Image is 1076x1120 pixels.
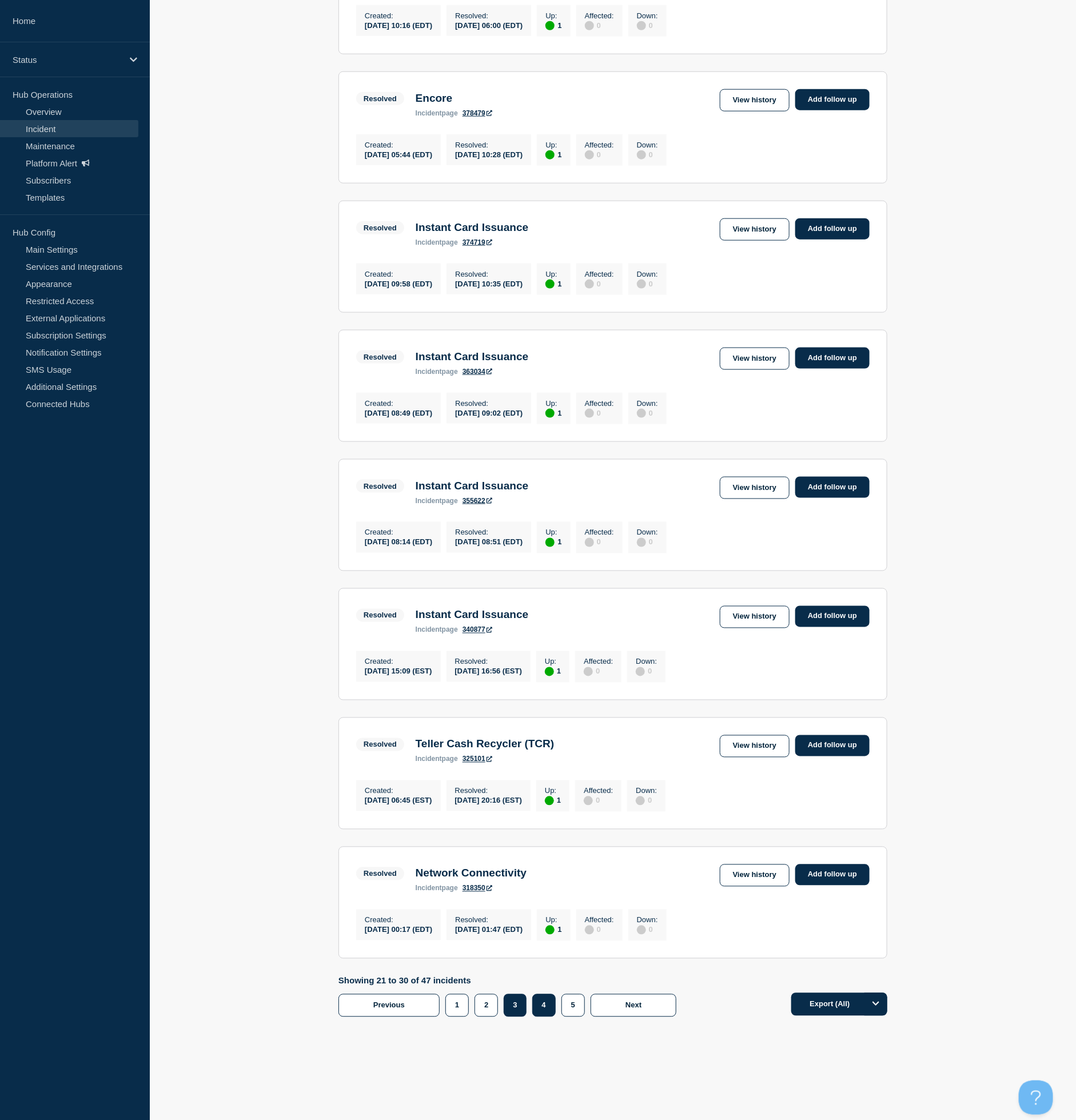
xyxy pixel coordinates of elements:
a: Add follow up [795,735,870,756]
a: 355622 [463,497,492,505]
span: incident [416,238,442,246]
a: 325101 [463,755,492,763]
div: [DATE] 16:56 (EST) [455,666,523,676]
div: [DATE] 08:14 (EDT) [365,537,432,547]
div: [DATE] 15:09 (EST) [365,666,432,676]
div: 0 [636,666,657,676]
a: View history [720,735,790,758]
div: 0 [585,537,614,547]
p: Resolved : [455,916,523,924]
div: disabled [585,150,594,160]
div: [DATE] 09:02 (EDT) [455,408,523,417]
div: 0 [637,924,658,935]
div: disabled [636,796,645,806]
span: incident [416,497,442,505]
a: 363034 [463,368,492,376]
p: Affected : [585,399,614,408]
div: [DATE] 08:49 (EDT) [365,408,432,417]
div: 1 [545,408,561,418]
p: Created : [365,528,432,537]
button: 4 [532,994,556,1017]
div: disabled [637,150,646,160]
p: Resolved : [455,657,523,666]
p: page [416,884,458,892]
span: incident [416,626,442,634]
p: Affected : [585,528,614,537]
div: [DATE] 00:17 (EDT) [365,924,432,934]
p: Down : [636,787,657,795]
p: page [416,238,458,246]
p: Created : [365,141,432,149]
div: up [545,150,555,160]
a: 378479 [463,109,492,117]
button: 1 [445,994,469,1017]
p: Affected : [585,270,614,278]
p: Affected : [585,141,614,149]
div: disabled [637,926,646,935]
p: Created : [365,657,432,666]
a: View history [720,89,790,111]
h3: Encore [416,92,492,105]
h3: Network Connectivity [416,867,527,880]
div: 0 [584,666,613,676]
a: Add follow up [795,864,870,886]
div: [DATE] 20:16 (EST) [455,795,523,805]
div: up [545,409,555,418]
div: [DATE] 05:44 (EDT) [365,149,432,159]
button: Next [591,994,676,1017]
div: [DATE] 10:35 (EDT) [455,278,523,288]
p: Showing 21 to 30 of 47 incidents [338,976,682,986]
div: 0 [637,20,658,30]
p: Up : [545,916,561,924]
a: View history [720,218,790,241]
p: page [416,109,458,117]
div: disabled [637,280,646,289]
div: 0 [585,149,614,160]
p: page [416,368,458,376]
span: Resolved [356,480,404,493]
button: 3 [504,994,526,1017]
p: Created : [365,916,432,924]
div: 0 [637,149,658,160]
div: 1 [545,924,561,935]
button: Options [864,993,887,1016]
div: disabled [637,538,646,547]
div: disabled [636,667,645,676]
div: disabled [585,538,594,547]
a: 318350 [463,884,492,892]
div: 0 [637,408,658,418]
div: 1 [545,278,561,289]
a: 374719 [463,238,492,246]
span: Resolved [356,609,404,622]
h3: Instant Card Issuance [416,480,528,492]
h3: Instant Card Issuance [416,350,528,363]
a: View history [720,864,790,887]
div: [DATE] 10:16 (EDT) [365,20,432,30]
div: 0 [585,20,614,30]
div: [DATE] 10:28 (EDT) [455,149,523,159]
a: Add follow up [795,218,870,240]
p: Resolved : [455,787,523,795]
h3: Instant Card Issuance [416,609,528,621]
span: Resolved [356,350,404,364]
div: [DATE] 08:51 (EDT) [455,537,523,547]
div: disabled [585,21,594,30]
span: Resolved [356,221,404,234]
p: Resolved : [455,528,523,537]
div: 0 [585,924,614,935]
span: Next [625,1001,641,1010]
div: disabled [585,926,594,935]
p: Up : [545,787,561,795]
span: incident [416,109,442,117]
p: Up : [545,657,561,666]
p: Down : [636,657,657,666]
div: 0 [585,408,614,418]
div: 0 [584,795,613,806]
span: Resolved [356,738,404,751]
div: disabled [584,796,593,806]
div: [DATE] 06:45 (EST) [365,795,432,805]
p: Down : [637,270,658,278]
p: Down : [637,11,658,20]
p: page [416,497,458,505]
button: 5 [561,994,585,1017]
